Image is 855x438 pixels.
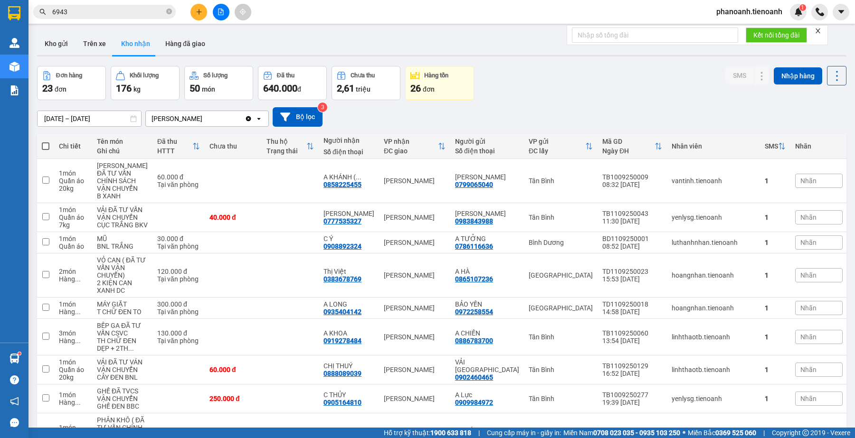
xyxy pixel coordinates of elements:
[10,397,19,406] span: notification
[800,239,817,246] span: Nhãn
[190,4,207,20] button: plus
[318,103,327,112] sup: 3
[760,134,790,159] th: Toggle SortBy
[59,221,87,229] div: 7 kg
[18,352,21,355] sup: 1
[166,8,172,17] span: close-circle
[323,137,374,144] div: Người nhận
[203,114,204,123] input: Selected Cư Kuin.
[59,242,87,250] div: Quần áo
[774,67,822,84] button: Nhập hàng
[455,235,519,242] div: A TƯỞNG
[59,206,87,214] div: 1 món
[602,428,662,435] div: BXNTG1109250007
[384,138,438,145] div: VP nhận
[672,214,755,221] div: yenlysg.tienoanh
[255,115,263,122] svg: open
[423,85,435,93] span: đơn
[683,431,685,435] span: ⚪️
[455,181,493,188] div: 0799065040
[602,217,662,225] div: 11:30 [DATE]
[59,399,87,406] div: Hàng thông thường
[59,177,87,185] div: Quần áo
[455,210,519,217] div: Cẩm Duyên
[209,214,257,221] div: 40.000 đ
[478,428,480,438] span: |
[384,271,446,279] div: [PERSON_NAME]
[152,134,205,159] th: Toggle SortBy
[323,337,361,345] div: 0919278484
[157,173,200,181] div: 60.000 đ
[384,395,446,402] div: [PERSON_NAME]
[765,142,778,150] div: SMS
[529,147,585,155] div: ĐC lấy
[709,6,790,18] span: phanoanh.tienoanh
[800,271,817,279] span: Nhãn
[152,114,202,123] div: [PERSON_NAME]
[725,67,754,84] button: SMS
[356,173,361,181] span: ...
[158,32,213,55] button: Hàng đã giao
[602,308,662,316] div: 14:58 [DATE]
[602,235,662,242] div: BD1109250001
[602,275,662,283] div: 15:53 [DATE]
[37,66,106,100] button: Đơn hàng23đơn
[323,329,374,337] div: A KHOA
[672,177,755,185] div: vantinh.tienoanh
[323,210,374,217] div: C Hương
[602,362,662,370] div: TB1109250129
[815,28,821,34] span: close
[455,268,519,275] div: A HÀ
[800,333,817,341] span: Nhãn
[157,300,200,308] div: 300.000 đ
[802,429,809,436] span: copyright
[111,66,180,100] button: Khối lượng176kg
[209,366,257,373] div: 60.000 đ
[379,134,450,159] th: Toggle SortBy
[157,275,200,283] div: Tại văn phòng
[593,429,680,437] strong: 0708 023 035 - 0935 103 250
[455,358,519,373] div: VẢI NHẬT NAM
[97,221,148,229] div: CỤC TRẮNG BKV
[97,322,148,337] div: BẾP GA ĐÃ TƯ VẤN CSVC
[384,214,446,221] div: [PERSON_NAME]
[262,134,319,159] th: Toggle SortBy
[765,214,786,221] div: 1
[529,214,593,221] div: Tân Bình
[598,134,667,159] th: Toggle SortBy
[59,214,87,221] div: Quần áo
[97,373,148,381] div: CÂY ĐEN BNL
[455,399,493,406] div: 0909984972
[430,429,471,437] strong: 1900 633 818
[218,9,224,15] span: file-add
[602,242,662,250] div: 08:52 [DATE]
[765,366,786,373] div: 1
[799,4,806,11] sup: 1
[157,337,200,345] div: Tại văn phòng
[209,395,257,402] div: 250.000 đ
[245,115,252,122] svg: Clear value
[765,271,786,279] div: 1
[190,83,200,94] span: 50
[59,358,87,366] div: 1 món
[672,239,755,246] div: luthanhnhan.tienoanh
[59,337,87,345] div: Hàng thông thường
[602,337,662,345] div: 13:54 [DATE]
[59,373,87,381] div: 20 kg
[715,429,756,437] strong: 0369 525 060
[602,329,662,337] div: TB1109250060
[202,85,215,93] span: món
[37,32,76,55] button: Kho gửi
[410,83,421,94] span: 26
[209,142,257,150] div: Chưa thu
[38,111,141,126] input: Select a date range.
[323,275,361,283] div: 0383678769
[455,217,493,225] div: 0983843988
[235,4,251,20] button: aim
[746,28,807,43] button: Kết nối tổng đài
[196,9,202,15] span: plus
[75,308,81,316] span: ...
[59,300,87,308] div: 1 món
[384,177,446,185] div: [PERSON_NAME]
[52,7,164,17] input: Tìm tên, số ĐT hoặc mã đơn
